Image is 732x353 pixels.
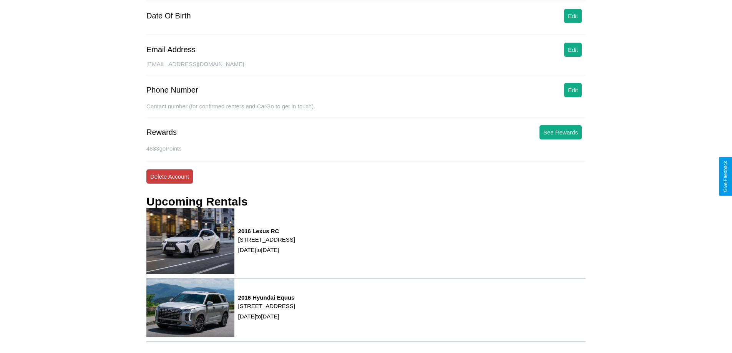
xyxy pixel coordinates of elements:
[238,311,295,322] p: [DATE] to [DATE]
[146,45,196,54] div: Email Address
[146,143,586,154] p: 4833 goPoints
[146,61,586,75] div: [EMAIL_ADDRESS][DOMAIN_NAME]
[238,294,295,301] h3: 2016 Hyundai Equus
[238,228,295,234] h3: 2016 Lexus RC
[146,278,234,338] img: rental
[146,103,586,118] div: Contact number (for confirmed renters and CarGo to get in touch).
[146,12,191,20] div: Date Of Birth
[564,43,582,57] button: Edit
[238,234,295,245] p: [STREET_ADDRESS]
[146,195,247,208] h3: Upcoming Rentals
[723,161,728,192] div: Give Feedback
[539,125,582,139] button: See Rewards
[146,86,198,94] div: Phone Number
[564,83,582,97] button: Edit
[146,169,193,184] button: Delete Account
[238,301,295,311] p: [STREET_ADDRESS]
[238,245,295,255] p: [DATE] to [DATE]
[146,208,234,274] img: rental
[564,9,582,23] button: Edit
[146,128,177,137] div: Rewards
